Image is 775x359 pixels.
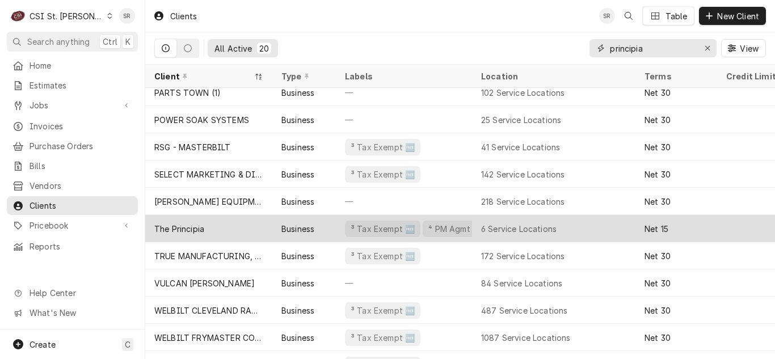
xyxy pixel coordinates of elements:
[645,277,671,289] div: Net 30
[30,99,115,111] span: Jobs
[154,196,263,208] div: [PERSON_NAME] EQUIPMENT SUPPLY
[30,10,103,22] div: CSI St. [PERSON_NAME]
[699,7,766,25] button: New Client
[30,120,132,132] span: Invoices
[281,168,314,180] div: Business
[481,223,557,235] div: 6 Service Locations
[349,332,416,344] div: ³ Tax Exempt 🆓
[481,196,565,208] div: 218 Service Locations
[214,43,252,54] div: All Active
[7,76,138,95] a: Estimates
[349,223,416,235] div: ³ Tax Exempt 🆓
[645,250,671,262] div: Net 30
[7,176,138,195] a: Vendors
[645,168,671,180] div: Net 30
[645,114,671,126] div: Net 30
[281,114,314,126] div: Business
[10,8,26,24] div: C
[30,160,132,172] span: Bills
[721,39,766,57] button: View
[349,305,416,316] div: ³ Tax Exempt 🆓
[154,114,249,126] div: POWER SOAK SYSTEMS
[645,87,671,99] div: Net 30
[481,250,565,262] div: 172 Service Locations
[7,157,138,175] a: Bills
[7,196,138,215] a: Clients
[645,141,671,153] div: Net 30
[645,223,668,235] div: Net 15
[125,339,130,350] span: C
[481,141,560,153] div: 41 Service Locations
[666,10,688,22] div: Table
[645,332,671,344] div: Net 30
[481,332,571,344] div: 1087 Service Locations
[345,70,463,82] div: Labels
[154,250,263,262] div: TRUE MANUFACTURING, INC.
[7,303,138,322] a: Go to What's New
[481,168,565,180] div: 142 Service Locations
[281,305,314,316] div: Business
[30,60,132,71] span: Home
[103,36,117,48] span: Ctrl
[349,141,416,153] div: ³ Tax Exempt 🆓
[349,168,416,180] div: ³ Tax Exempt 🆓
[154,277,255,289] div: VULCAN [PERSON_NAME]
[259,43,269,54] div: 20
[7,56,138,75] a: Home
[481,305,567,316] div: 487 Service Locations
[481,114,561,126] div: 25 Service Locations
[30,200,132,212] span: Clients
[7,137,138,155] a: Purchase Orders
[336,106,472,133] div: —
[30,240,132,252] span: Reports
[645,305,671,316] div: Net 30
[481,70,626,82] div: Location
[30,180,132,192] span: Vendors
[427,223,483,235] div: ⁴ PM Agmt 🗓️
[281,70,325,82] div: Type
[281,87,314,99] div: Business
[7,117,138,136] a: Invoices
[481,277,562,289] div: 84 Service Locations
[125,36,130,48] span: K
[154,168,263,180] div: SELECT MARKETING & DISTRIBUTING
[281,223,314,235] div: Business
[30,79,132,91] span: Estimates
[336,188,472,215] div: —
[599,8,615,24] div: Stephani Roth's Avatar
[281,141,314,153] div: Business
[7,216,138,235] a: Go to Pricebook
[645,70,706,82] div: Terms
[154,332,263,344] div: WELBILT FRYMASTER CORPORATION
[30,219,115,231] span: Pricebook
[336,79,472,106] div: —
[154,223,204,235] div: The Principia
[30,307,131,319] span: What's New
[281,250,314,262] div: Business
[698,39,717,57] button: Erase input
[154,87,221,99] div: PARTS TOWN (1)
[27,36,90,48] span: Search anything
[7,237,138,256] a: Reports
[30,340,56,349] span: Create
[154,305,263,316] div: WELBILT CLEVELAND RANGE
[715,10,761,22] span: New Client
[30,140,132,152] span: Purchase Orders
[620,7,638,25] button: Open search
[599,8,615,24] div: SR
[119,8,135,24] div: Stephani Roth's Avatar
[154,141,231,153] div: RSG - MASTERBILT
[281,332,314,344] div: Business
[119,8,135,24] div: SR
[10,8,26,24] div: CSI St. Louis's Avatar
[7,284,138,302] a: Go to Help Center
[481,87,565,99] div: 102 Service Locations
[7,96,138,115] a: Go to Jobs
[645,196,671,208] div: Net 30
[30,287,131,299] span: Help Center
[281,277,314,289] div: Business
[738,43,761,54] span: View
[610,39,695,57] input: Keyword search
[7,32,138,52] button: Search anythingCtrlK
[349,250,416,262] div: ³ Tax Exempt 🆓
